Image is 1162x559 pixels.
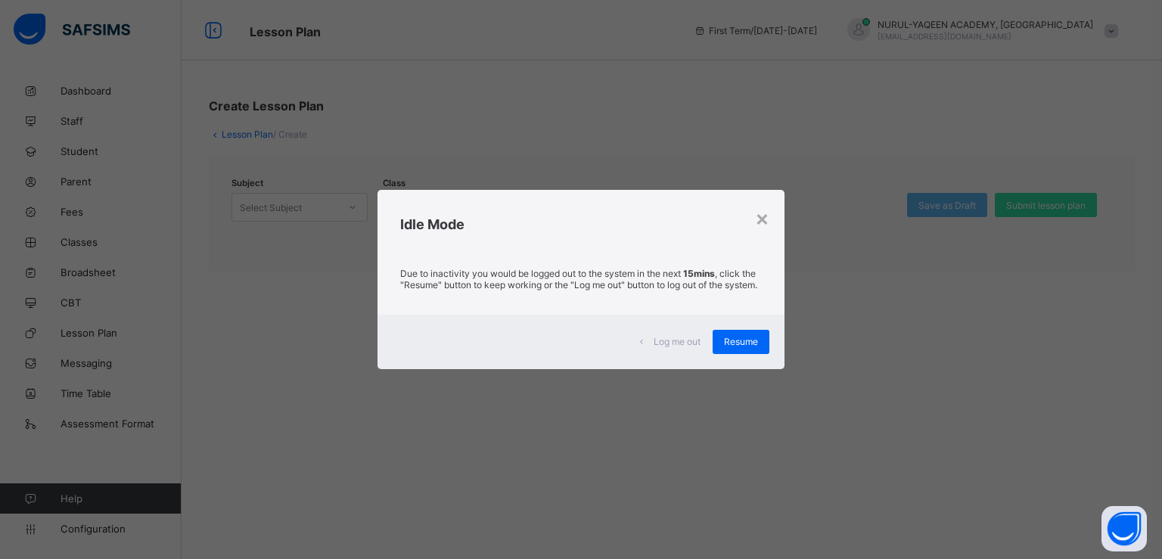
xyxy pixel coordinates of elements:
span: Log me out [654,336,701,347]
span: Resume [724,336,758,347]
h2: Idle Mode [400,216,762,232]
p: Due to inactivity you would be logged out to the system in the next , click the "Resume" button t... [400,268,762,290]
button: Open asap [1101,506,1147,551]
div: × [755,205,769,231]
strong: 15mins [683,268,715,279]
